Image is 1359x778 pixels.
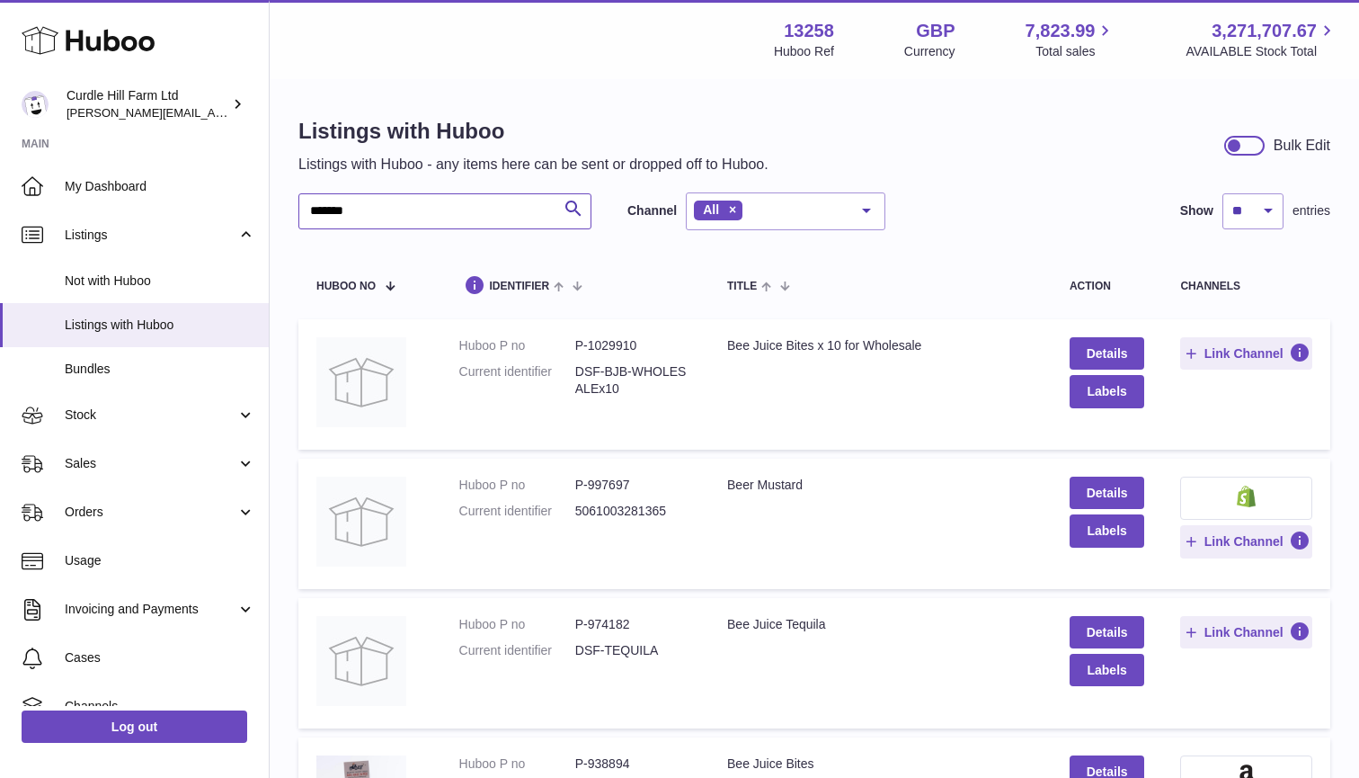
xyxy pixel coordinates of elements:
[1070,337,1145,370] a: Details
[22,711,247,743] a: Log out
[575,616,691,633] dd: P-974182
[298,155,768,174] p: Listings with Huboo - any items here can be sent or dropped off to Huboo.
[1180,616,1312,648] button: Link Channel
[1180,525,1312,558] button: Link Channel
[1026,19,1096,43] span: 7,823.99
[1070,654,1145,686] button: Labels
[67,87,228,121] div: Curdle Hill Farm Ltd
[575,337,691,354] dd: P-1029910
[727,616,1034,633] div: Bee Juice Tequila
[459,477,575,494] dt: Huboo P no
[459,756,575,773] dt: Huboo P no
[784,19,834,43] strong: 13258
[65,698,255,715] span: Channels
[575,477,691,494] dd: P-997697
[316,477,406,567] img: Beer Mustard
[65,227,236,244] span: Listings
[1186,43,1337,60] span: AVAILABLE Stock Total
[727,477,1034,494] div: Beer Mustard
[774,43,834,60] div: Huboo Ref
[1204,624,1283,640] span: Link Channel
[65,407,236,424] span: Stock
[65,273,255,290] span: Not with Huboo
[575,503,691,520] dd: 5061003281365
[727,281,757,292] span: title
[1070,616,1145,648] a: Details
[459,363,575,398] dt: Current identifier
[1180,337,1312,370] button: Link Channel
[1035,43,1115,60] span: Total sales
[1180,202,1213,219] label: Show
[1070,514,1145,547] button: Labels
[67,105,360,120] span: [PERSON_NAME][EMAIL_ADDRESS][DOMAIN_NAME]
[298,117,768,146] h1: Listings with Huboo
[1204,533,1283,550] span: Link Channel
[1292,202,1330,219] span: entries
[1186,19,1337,60] a: 3,271,707.67 AVAILABLE Stock Total
[1204,345,1283,362] span: Link Channel
[65,178,255,195] span: My Dashboard
[1026,19,1116,60] a: 7,823.99 Total sales
[1237,486,1256,507] img: shopify-small.png
[703,202,719,217] span: All
[727,337,1034,354] div: Bee Juice Bites x 10 for Wholesale
[65,361,255,378] span: Bundles
[1070,281,1145,292] div: action
[459,337,575,354] dt: Huboo P no
[316,616,406,706] img: Bee Juice Tequila
[65,552,255,569] span: Usage
[727,756,1034,773] div: Bee Juice Bites
[1274,136,1330,156] div: Bulk Edit
[459,642,575,659] dt: Current identifier
[1212,19,1317,43] span: 3,271,707.67
[575,642,691,659] dd: DSF-TEQUILA
[65,455,236,472] span: Sales
[1070,477,1145,509] a: Details
[65,317,255,334] span: Listings with Huboo
[316,337,406,427] img: Bee Juice Bites x 10 for Wholesale
[65,601,236,618] span: Invoicing and Payments
[490,281,550,292] span: identifier
[22,91,49,118] img: miranda@diddlysquatfarmshop.com
[904,43,955,60] div: Currency
[65,649,255,666] span: Cases
[1180,281,1312,292] div: channels
[459,616,575,633] dt: Huboo P no
[1070,375,1145,407] button: Labels
[316,281,376,292] span: Huboo no
[459,503,575,520] dt: Current identifier
[575,363,691,398] dd: DSF-BJB-WHOLESALEx10
[627,202,677,219] label: Channel
[916,19,955,43] strong: GBP
[575,756,691,773] dd: P-938894
[65,504,236,521] span: Orders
